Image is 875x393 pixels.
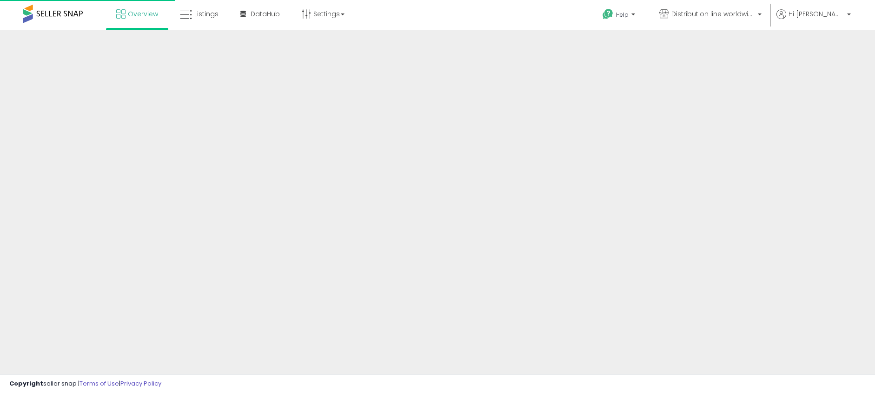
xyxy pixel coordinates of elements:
span: DataHub [251,9,280,19]
a: Help [595,1,644,30]
span: Overview [128,9,158,19]
span: Listings [194,9,219,19]
span: Distribution line worldwide [671,9,755,19]
span: Hi [PERSON_NAME] [789,9,844,19]
i: Get Help [602,8,614,20]
a: Terms of Use [80,379,119,388]
span: Help [616,11,629,19]
a: Hi [PERSON_NAME] [776,9,851,30]
strong: Copyright [9,379,43,388]
a: Privacy Policy [120,379,161,388]
div: seller snap | | [9,380,161,388]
